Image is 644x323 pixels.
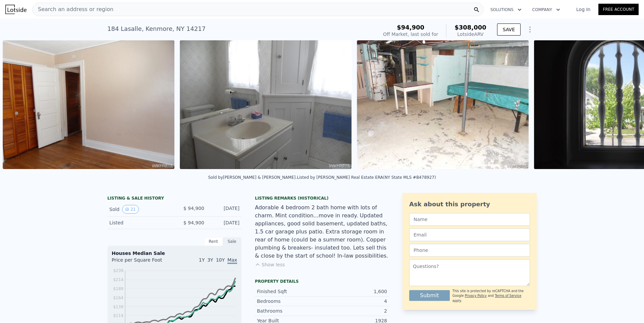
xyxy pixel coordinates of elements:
[454,24,486,31] span: $308,000
[3,40,174,169] img: Sale: 141900243 Parcel: 118705469
[257,298,322,305] div: Bedrooms
[109,205,169,214] div: Sold
[397,24,424,31] span: $94,900
[33,5,113,13] span: Search an address or region
[113,305,123,309] tspan: $139
[255,279,389,284] div: Property details
[216,257,225,263] span: 10Y
[257,288,322,295] div: Finished Sqft
[113,277,123,282] tspan: $214
[112,257,174,267] div: Price per Square Foot
[257,308,322,314] div: Bathrooms
[409,244,530,257] input: Phone
[598,4,639,15] a: Free Account
[223,237,241,246] div: Sale
[322,308,387,314] div: 2
[497,23,521,36] button: SAVE
[409,228,530,241] input: Email
[210,219,239,226] div: [DATE]
[180,40,352,169] img: Sale: 141900243 Parcel: 118705469
[207,257,213,263] span: 3Y
[113,313,123,318] tspan: $114
[454,31,486,38] div: Lotside ARV
[113,268,123,273] tspan: $239
[255,261,285,268] button: Show less
[409,200,530,209] div: Ask about this property
[322,288,387,295] div: 1,600
[183,220,204,225] span: $ 94,900
[199,257,205,263] span: 1Y
[527,4,566,16] button: Company
[122,205,139,214] button: View historical data
[485,4,527,16] button: Solutions
[255,204,389,260] div: Adorable 4 bedroom 2 bath home with lots of charm. Mint condition...move in ready. Updated applia...
[452,289,530,303] div: This site is protected by reCAPTCHA and the Google and apply.
[297,175,436,180] div: Listed by [PERSON_NAME] Real Estate ERA (NY State MLS #B478927)
[409,213,530,226] input: Name
[113,286,123,291] tspan: $189
[357,40,529,169] img: Sale: 141900243 Parcel: 118705469
[255,196,389,201] div: Listing Remarks (Historical)
[5,5,26,14] img: Lotside
[568,6,598,13] a: Log In
[227,257,237,264] span: Max
[183,206,204,211] span: $ 94,900
[107,196,241,202] div: LISTING & SALE HISTORY
[107,24,206,34] div: 184 Lasalle , Kenmore , NY 14217
[208,175,297,180] div: Sold by [PERSON_NAME] & [PERSON_NAME] .
[204,237,223,246] div: Rent
[495,294,521,298] a: Terms of Service
[210,205,239,214] div: [DATE]
[112,250,237,257] div: Houses Median Sale
[523,23,537,36] button: Show Options
[383,31,438,38] div: Off Market, last sold for
[409,290,450,301] button: Submit
[322,298,387,305] div: 4
[109,219,169,226] div: Listed
[113,295,123,300] tspan: $164
[465,294,487,298] a: Privacy Policy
